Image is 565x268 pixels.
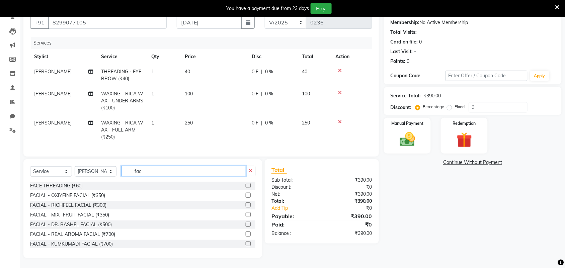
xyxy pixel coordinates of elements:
[30,182,83,189] div: FACE THREADING (₹60)
[261,90,262,97] span: |
[227,5,309,12] div: You have a payment due from 23 days
[248,49,298,64] th: Disc
[30,231,115,238] div: FACIAL - REAL AROMA FACIAL (₹700)
[322,220,377,229] div: ₹0
[322,212,377,220] div: ₹390.00
[266,184,322,191] div: Discount:
[30,202,106,209] div: FACIAL - RICHFEEL FACIAL (₹300)
[385,159,560,166] a: Continue Without Payment
[151,120,154,126] span: 1
[455,104,465,110] label: Fixed
[391,38,418,46] div: Card on file:
[302,120,310,126] span: 250
[391,104,411,111] div: Discount:
[302,69,307,75] span: 40
[414,48,416,55] div: -
[453,120,476,126] label: Redemption
[266,212,322,220] div: Payable:
[101,91,143,111] span: WAXING - RICA WAX - UNDER ARMS (₹100)
[97,49,147,64] th: Service
[266,205,331,212] a: Add Tip
[530,71,549,81] button: Apply
[322,177,377,184] div: ₹390.00
[266,220,322,229] div: Paid:
[322,184,377,191] div: ₹0
[101,69,141,82] span: THREADING - EYEBROW (₹40)
[185,69,190,75] span: 40
[391,29,417,36] div: Total Visits:
[30,192,105,199] div: FACIAL - OXIYFINE FACIAL (₹350)
[311,3,332,14] button: Pay
[446,71,528,81] input: Enter Offer / Coupon Code
[185,120,193,126] span: 250
[331,49,372,64] th: Action
[271,167,287,174] span: Total
[395,130,420,148] img: _cash.svg
[151,69,154,75] span: 1
[252,68,258,75] span: 0 F
[391,72,446,79] div: Coupon Code
[122,166,246,176] input: Search or Scan
[391,48,413,55] div: Last Visit:
[101,120,143,140] span: WAXING - RICA WAX - FULL ARM (₹250)
[265,119,273,126] span: 0 %
[424,92,441,99] div: ₹390.00
[151,91,154,97] span: 1
[261,68,262,75] span: |
[298,49,331,64] th: Total
[261,119,262,126] span: |
[252,119,258,126] span: 0 F
[419,38,422,46] div: 0
[391,19,420,26] div: Membership:
[252,90,258,97] span: 0 F
[30,221,112,228] div: FACIAL - DR. RASHEL FACIAL (₹500)
[181,49,248,64] th: Price
[34,69,72,75] span: [PERSON_NAME]
[391,58,406,65] div: Points:
[423,104,445,110] label: Percentage
[391,92,421,99] div: Service Total:
[34,91,72,97] span: [PERSON_NAME]
[30,49,97,64] th: Stylist
[391,120,423,126] label: Manual Payment
[265,90,273,97] span: 0 %
[266,177,322,184] div: Sub Total:
[322,198,377,205] div: ₹390.00
[266,230,322,237] div: Balance :
[265,68,273,75] span: 0 %
[30,16,49,29] button: +91
[266,198,322,205] div: Total:
[302,91,310,97] span: 100
[30,211,109,218] div: FACIAL - MIX- FRUIT FACIAL (₹350)
[322,230,377,237] div: ₹390.00
[34,120,72,126] span: [PERSON_NAME]
[407,58,410,65] div: 0
[391,19,555,26] div: No Active Membership
[322,191,377,198] div: ₹390.00
[452,130,477,150] img: _gift.svg
[31,37,377,49] div: Services
[147,49,181,64] th: Qty
[185,91,193,97] span: 100
[266,191,322,198] div: Net:
[48,16,167,29] input: Search by Name/Mobile/Email/Code
[331,205,377,212] div: ₹0
[30,241,113,248] div: FACIAL - KUMKUMADI FACIAL (₹700)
